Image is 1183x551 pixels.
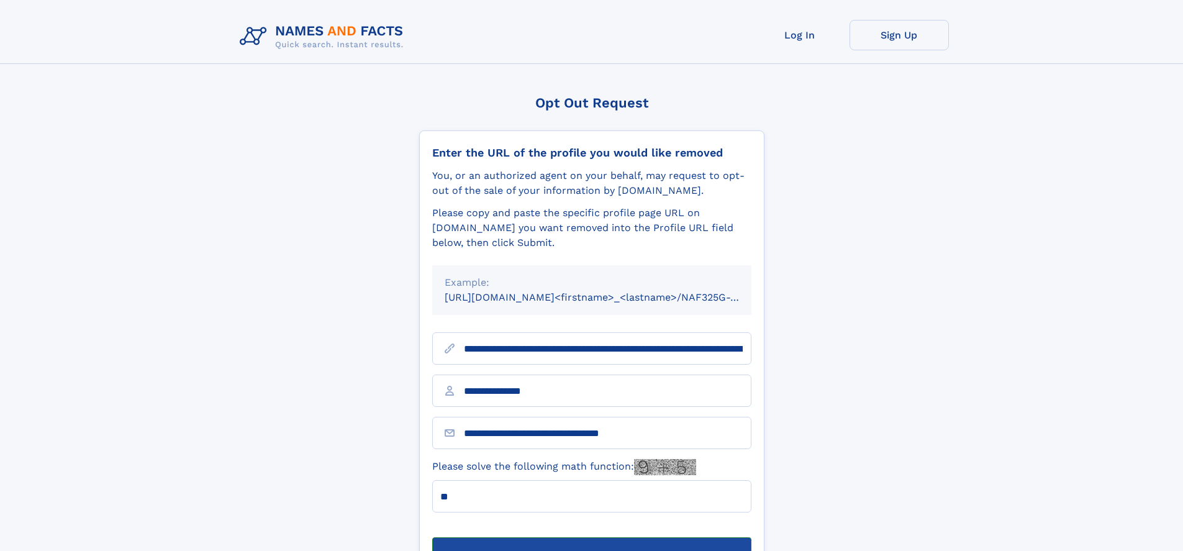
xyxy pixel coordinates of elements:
[445,291,775,303] small: [URL][DOMAIN_NAME]<firstname>_<lastname>/NAF325G-xxxxxxxx
[235,20,414,53] img: Logo Names and Facts
[432,206,751,250] div: Please copy and paste the specific profile page URL on [DOMAIN_NAME] you want removed into the Pr...
[445,275,739,290] div: Example:
[750,20,850,50] a: Log In
[419,95,764,111] div: Opt Out Request
[432,168,751,198] div: You, or an authorized agent on your behalf, may request to opt-out of the sale of your informatio...
[432,146,751,160] div: Enter the URL of the profile you would like removed
[432,459,696,475] label: Please solve the following math function:
[850,20,949,50] a: Sign Up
